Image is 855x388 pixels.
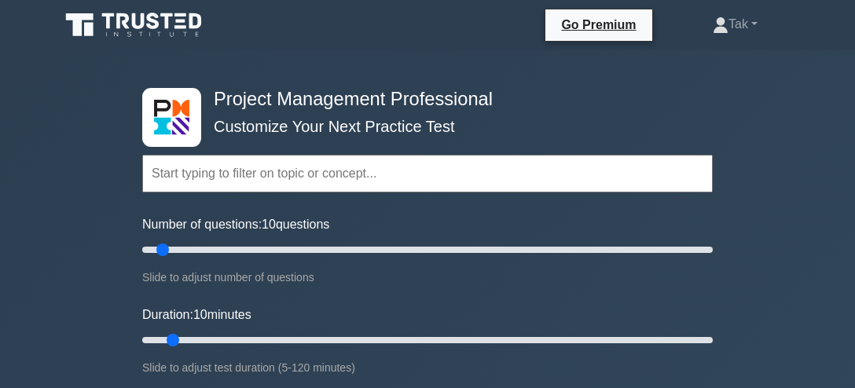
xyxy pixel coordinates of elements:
[262,218,276,231] span: 10
[675,9,795,40] a: Tak
[207,88,636,110] h4: Project Management Professional
[142,358,713,377] div: Slide to adjust test duration (5-120 minutes)
[142,268,713,287] div: Slide to adjust number of questions
[552,15,645,35] a: Go Premium
[193,308,207,321] span: 10
[142,215,329,234] label: Number of questions: questions
[142,306,251,324] label: Duration: minutes
[142,155,713,192] input: Start typing to filter on topic or concept...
